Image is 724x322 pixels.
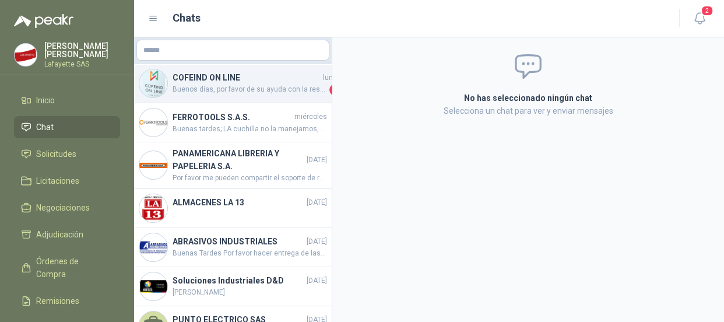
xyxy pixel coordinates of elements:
[36,94,55,107] span: Inicio
[689,8,710,29] button: 2
[134,64,332,103] a: Company LogoCOFEIND ON LINElunesBuenos días, por favor de su ayuda con la respuesta a la inquietu...
[14,197,120,219] a: Negociaciones
[14,14,73,28] img: Logo peakr
[14,250,120,285] a: Órdenes de Compra
[139,194,167,222] img: Company Logo
[14,143,120,165] a: Solicitudes
[139,272,167,300] img: Company Logo
[173,124,327,135] span: Buenas tardes; LA cuchilla no la manejamos, solo el producto completo.
[14,89,120,111] a: Inicio
[173,111,292,124] h4: FERROTOOLS S.A.S.
[36,174,79,187] span: Licitaciones
[14,290,120,312] a: Remisiones
[134,189,332,228] a: Company LogoALMACENES LA 13[DATE].
[329,84,341,96] span: 1
[294,111,327,123] span: miércoles
[173,248,327,259] span: Buenas Tardes Por favor hacer entrega de las 9 unidades
[14,223,120,246] a: Adjudicación
[173,235,304,248] h4: ABRASIVOS INDUSTRIALES
[139,108,167,136] img: Company Logo
[139,69,167,97] img: Company Logo
[173,196,304,209] h4: ALMACENES LA 13
[307,155,327,166] span: [DATE]
[173,274,304,287] h4: Soluciones Industriales D&D
[36,121,54,134] span: Chat
[346,104,710,117] p: Selecciona un chat para ver y enviar mensajes
[173,287,327,298] span: [PERSON_NAME]
[134,267,332,306] a: Company LogoSoluciones Industriales D&D[DATE][PERSON_NAME]
[139,151,167,179] img: Company Logo
[173,84,327,96] span: Buenos días, por favor de su ayuda con la respuesta a la inquietud enviada desde el [DATE]
[15,44,37,66] img: Company Logo
[701,5,714,16] span: 2
[323,72,341,83] span: lunes
[307,236,327,247] span: [DATE]
[36,148,76,160] span: Solicitudes
[173,209,327,220] span: .
[44,61,120,68] p: Lafayette SAS
[307,197,327,208] span: [DATE]
[36,228,83,241] span: Adjudicación
[14,170,120,192] a: Licitaciones
[139,233,167,261] img: Company Logo
[173,173,327,184] span: Por favor me pueden compartir el soporte de recibido ya que no se encuentra la mercancía
[36,295,79,307] span: Remisiones
[346,92,710,104] h2: No has seleccionado ningún chat
[307,275,327,286] span: [DATE]
[36,255,109,281] span: Órdenes de Compra
[173,71,321,84] h4: COFEIND ON LINE
[134,228,332,267] a: Company LogoABRASIVOS INDUSTRIALES[DATE]Buenas Tardes Por favor hacer entrega de las 9 unidades
[173,10,201,26] h1: Chats
[173,147,304,173] h4: PANAMERICANA LIBRERIA Y PAPELERIA S.A.
[36,201,90,214] span: Negociaciones
[14,116,120,138] a: Chat
[134,103,332,142] a: Company LogoFERROTOOLS S.A.S.miércolesBuenas tardes; LA cuchilla no la manejamos, solo el product...
[44,42,120,58] p: [PERSON_NAME] [PERSON_NAME]
[134,142,332,189] a: Company LogoPANAMERICANA LIBRERIA Y PAPELERIA S.A.[DATE]Por favor me pueden compartir el soporte ...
